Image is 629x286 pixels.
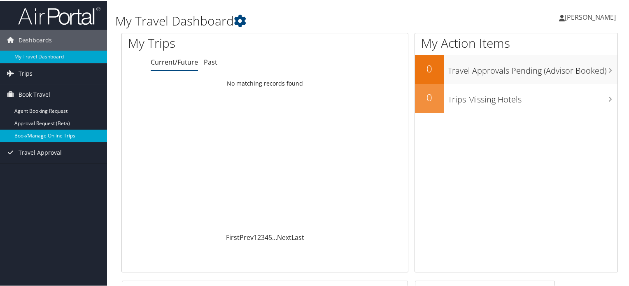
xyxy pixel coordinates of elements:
[291,232,304,241] a: Last
[265,232,268,241] a: 4
[415,83,617,112] a: 0Trips Missing Hotels
[19,142,62,162] span: Travel Approval
[415,54,617,83] a: 0Travel Approvals Pending (Advisor Booked)
[559,4,624,29] a: [PERSON_NAME]
[415,34,617,51] h1: My Action Items
[128,34,283,51] h1: My Trips
[115,12,454,29] h1: My Travel Dashboard
[151,57,198,66] a: Current/Future
[240,232,254,241] a: Prev
[272,232,277,241] span: …
[122,75,408,90] td: No matching records found
[448,60,617,76] h3: Travel Approvals Pending (Advisor Booked)
[254,232,257,241] a: 1
[226,232,240,241] a: First
[565,12,616,21] span: [PERSON_NAME]
[18,5,100,25] img: airportal-logo.png
[268,232,272,241] a: 5
[19,84,50,104] span: Book Travel
[257,232,261,241] a: 2
[415,90,444,104] h2: 0
[19,63,33,83] span: Trips
[448,89,617,105] h3: Trips Missing Hotels
[415,61,444,75] h2: 0
[261,232,265,241] a: 3
[19,29,52,50] span: Dashboards
[204,57,217,66] a: Past
[277,232,291,241] a: Next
